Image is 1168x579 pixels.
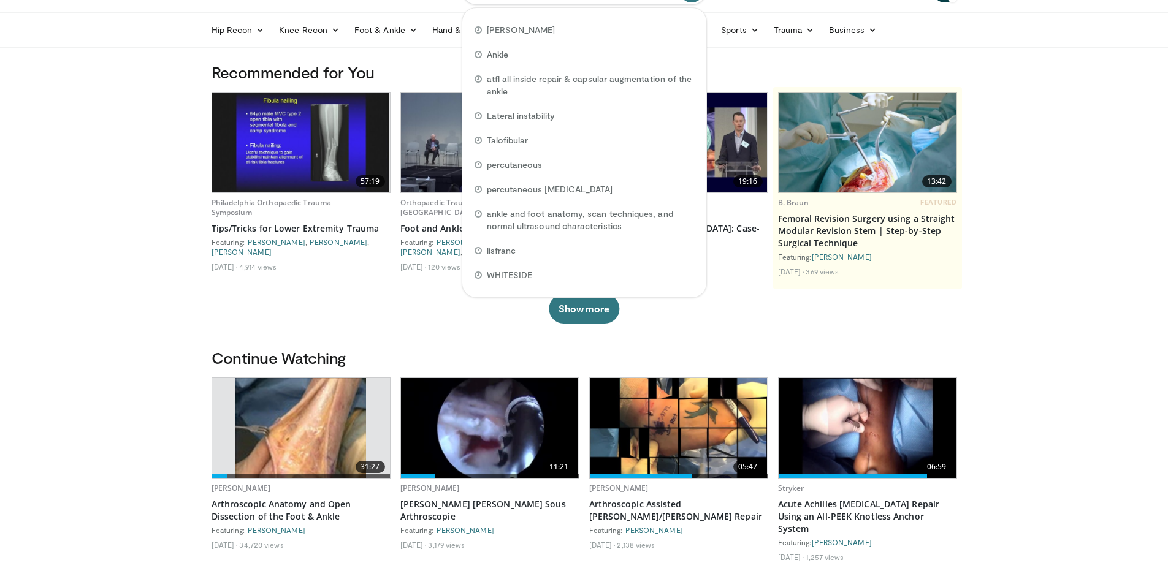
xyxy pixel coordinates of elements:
[779,378,956,478] a: 06:59
[806,267,839,276] li: 369 views
[428,540,465,550] li: 3,179 views
[487,159,543,171] span: percutaneous
[245,526,305,534] a: [PERSON_NAME]
[212,93,390,192] img: f3170e45-502c-4622-b10e-4b130f9ea5fd.620x360_q85_upscale.jpg
[212,93,390,192] a: 57:19
[487,134,529,146] span: Talofibular
[487,244,516,257] span: lisfranc
[356,461,385,473] span: 31:27
[400,525,579,535] div: Featuring:
[487,269,533,281] span: WHITESIDE
[245,238,305,246] a: [PERSON_NAME]
[400,540,427,550] li: [DATE]
[347,18,425,42] a: Foot & Ankle
[487,110,555,122] span: Lateral instability
[779,93,956,192] a: 13:42
[212,540,238,550] li: [DATE]
[812,538,872,547] a: [PERSON_NAME]
[822,18,884,42] a: Business
[778,498,957,535] a: Acute Achilles [MEDICAL_DATA] Repair Using an All-PEEK Knotless Anchor System
[400,237,579,257] div: Featuring: , , ,
[617,540,655,550] li: 2,138 views
[212,197,332,218] a: Philadelphia Orthopaedic Trauma Symposium
[589,525,768,535] div: Featuring:
[778,213,957,249] a: Femoral Revision Surgery using a Straight Modular Revision Stem | Step-by-Step Surgical Technique
[733,175,763,187] span: 19:16
[589,540,616,550] li: [DATE]
[401,93,579,192] img: 8970f8e1-af41-4fb8-bd94-3e47a5a540c0.620x360_q85_upscale.jpg
[766,18,822,42] a: Trauma
[401,378,579,478] img: 9nZFQMepuQiumqNn4xMDoxOjBrO-I4W8.620x360_q85_upscale.jpg
[212,348,957,368] h3: Continue Watching
[239,540,283,550] li: 34,720 views
[212,525,391,535] div: Featuring:
[400,197,518,218] a: Orthopaedic Trauma Institute at [GEOGRAPHIC_DATA]
[812,252,872,261] a: [PERSON_NAME]
[212,483,271,493] a: [PERSON_NAME]
[307,238,367,246] a: [PERSON_NAME]
[212,248,272,256] a: [PERSON_NAME]
[920,198,956,206] span: FEATURED
[401,378,579,478] a: 11:21
[400,498,579,523] a: [PERSON_NAME] [PERSON_NAME] Sous Arthroscopie
[401,93,579,192] a: 13:56
[778,252,957,262] div: Featuring:
[922,175,952,187] span: 13:42
[212,62,957,82] h3: Recommended for You
[778,483,804,493] a: Stryker
[779,93,956,192] img: 4275ad52-8fa6-4779-9598-00e5d5b95857.620x360_q85_upscale.jpg
[714,18,766,42] a: Sports
[487,48,508,61] span: Ankle
[400,222,579,235] a: Foot and Ankle Session Panel Discussion
[623,526,683,534] a: [PERSON_NAME]
[434,238,494,246] a: [PERSON_NAME]
[733,461,763,473] span: 05:47
[400,483,460,493] a: [PERSON_NAME]
[779,378,956,478] img: c2793add-b395-438e-ac4b-55c5d1aa982a.620x360_q85_upscale.jpg
[487,183,613,195] span: percutaneous [MEDICAL_DATA]
[212,222,391,235] a: Tips/Tricks for Lower Extremity Trauma
[487,208,694,232] span: ankle and foot anatomy, scan techniques, and normal ultrasound characteristics
[212,262,238,271] li: [DATE]
[212,378,390,478] a: 31:27
[356,175,385,187] span: 57:19
[590,378,768,478] a: 05:47
[212,498,391,523] a: Arthroscopic Anatomy and Open Dissection of the Foot & Ankle
[204,18,272,42] a: Hip Recon
[778,537,957,547] div: Featuring:
[778,267,804,276] li: [DATE]
[549,294,619,324] button: Show more
[272,18,347,42] a: Knee Recon
[487,24,555,36] span: [PERSON_NAME]
[806,552,844,562] li: 1,257 views
[425,18,504,42] a: Hand & Wrist
[922,461,952,473] span: 06:59
[778,197,809,208] a: B. Braun
[589,483,649,493] a: [PERSON_NAME]
[400,262,427,271] li: [DATE]
[589,498,768,523] a: Arthroscopic Assisted [PERSON_NAME]/[PERSON_NAME] Repair
[400,248,460,256] a: [PERSON_NAME]
[487,73,694,97] span: atfl all inside repair & capsular augmentation of the ankle
[428,262,460,271] li: 120 views
[239,262,277,271] li: 4,914 views
[434,526,494,534] a: [PERSON_NAME]
[544,461,574,473] span: 11:21
[778,552,804,562] li: [DATE]
[590,378,768,478] img: d0fd2f4f-1c14-47d9-a67d-468637f3056f.620x360_q85_upscale.jpg
[212,237,391,257] div: Featuring: , ,
[235,378,365,478] img: widescreen_open_anatomy_100000664_3.jpg.620x360_q85_upscale.jpg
